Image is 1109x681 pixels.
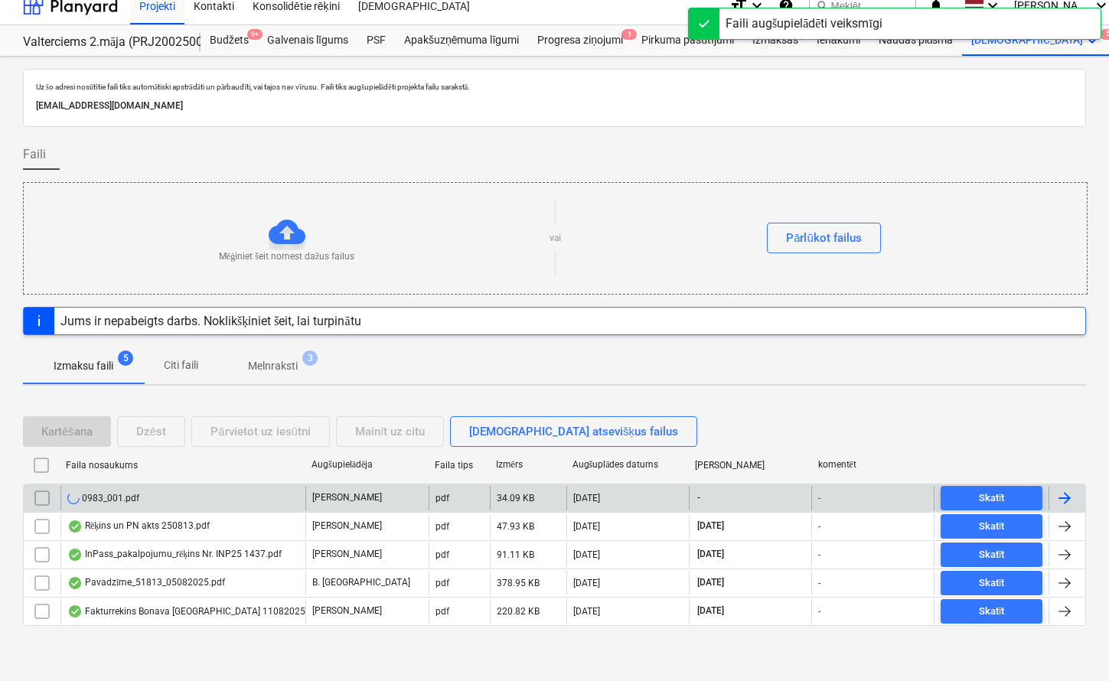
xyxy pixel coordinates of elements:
button: [DEMOGRAPHIC_DATA] atsevišķus failus [450,416,697,447]
div: Fakturrekins Bonava [GEOGRAPHIC_DATA] 11082025-E. Valtera.pdf [67,605,364,617]
div: Augšupielādēja [311,459,422,471]
div: Mēģiniet šeit nomest dažus failusvaiPārlūkot failus [23,182,1088,295]
p: [PERSON_NAME] [312,491,382,504]
div: Skatīt [979,490,1005,507]
div: [DATE] [573,521,600,532]
div: - [818,521,820,532]
button: Skatīt [941,571,1042,595]
div: - [818,493,820,503]
div: 220.82 KB [497,606,540,617]
div: Skatīt [979,518,1005,536]
span: 9+ [247,29,263,40]
p: Melnraksti [248,358,298,374]
div: [DATE] [573,493,600,503]
p: [PERSON_NAME] [312,520,382,533]
div: Skatīt [979,603,1005,621]
div: 91.11 KB [497,549,534,560]
div: 378.95 KB [497,578,540,588]
div: Progresa ziņojumi [528,25,632,56]
a: Galvenais līgums [258,25,357,56]
div: - [818,578,820,588]
button: Pārlūkot failus [767,223,881,253]
div: pdf [435,578,449,588]
div: OCR pabeigts [67,520,83,533]
div: pdf [435,549,449,560]
span: Faili [23,145,46,164]
span: [DATE] [696,576,726,589]
div: Faili augšupielādēti veiksmīgi [726,15,882,33]
button: Skatīt [941,514,1042,539]
a: Budžets9+ [201,25,258,56]
div: OCR pabeigts [67,549,83,561]
div: [DATE] [573,606,600,617]
p: vai [550,232,561,245]
span: - [696,491,702,504]
a: Naudas plūsma [869,25,963,56]
button: Skatīt [941,543,1042,567]
div: Jums ir nepabeigts darbs. Noklikšķiniet šeit, lai turpinātu [60,314,361,328]
div: pdf [435,606,449,617]
div: Skatīt [979,546,1005,564]
div: Budžets [201,25,258,56]
a: PSF [357,25,395,56]
div: [DEMOGRAPHIC_DATA] atsevišķus failus [469,422,678,442]
span: [DATE] [696,548,726,561]
p: [EMAIL_ADDRESS][DOMAIN_NAME] [36,98,1073,114]
div: OCR pabeigts [67,605,83,617]
span: 3 [302,350,318,366]
div: Valterciems 2.māja (PRJ2002500) - 2601936 [23,34,182,51]
p: [PERSON_NAME] [312,548,382,561]
a: Pirkuma pasūtījumi [632,25,743,56]
div: Faila nosaukums [66,460,299,471]
p: [PERSON_NAME] [312,604,382,617]
p: Mēģiniet šeit nomest dažus failus [219,250,354,263]
div: OCR pabeigts [67,577,83,589]
a: Progresa ziņojumi1 [528,25,632,56]
div: 34.09 KB [497,493,534,503]
div: Augšuplādes datums [572,459,683,471]
div: Rēķins un PN akts 250813.pdf [67,520,210,533]
div: 0983_001.pdf [67,492,139,504]
span: 5 [118,350,133,366]
div: InPass_pakalpojumu_rēķins Nr. INP25 1437.pdf [67,549,282,561]
div: Notiek OCR [67,492,80,504]
a: Ienākumi [807,25,869,56]
a: Apakšuzņēmuma līgumi [395,25,528,56]
button: Skatīt [941,486,1042,510]
div: [DATE] [573,549,600,560]
a: Izmaksas [743,25,807,56]
div: pdf [435,493,449,503]
div: Pavadzīme_51813_05082025.pdf [67,577,225,589]
span: 1 [621,29,637,40]
div: Skatīt [979,575,1005,592]
p: Uz šo adresi nosūtītie faili tiks automātiski apstrādāti un pārbaudīti, vai tajos nav vīrusu. Fai... [36,82,1073,92]
p: Izmaksu faili [54,358,113,374]
span: [DATE] [696,604,726,617]
div: Pārlūkot failus [786,228,862,248]
div: pdf [435,521,449,532]
div: Izmērs [496,459,560,471]
div: komentēt [818,459,929,471]
i: keyboard_arrow_down [1083,31,1101,50]
iframe: Chat Widget [1032,608,1109,681]
p: B. [GEOGRAPHIC_DATA] [312,576,410,589]
div: - [818,606,820,617]
div: Faila tips [435,460,484,471]
p: Citi faili [162,357,199,373]
div: [PERSON_NAME] [695,460,806,471]
span: [DATE] [696,520,726,533]
div: - [818,549,820,560]
div: [DATE] [573,578,600,588]
div: 47.93 KB [497,521,534,532]
button: Skatīt [941,599,1042,624]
